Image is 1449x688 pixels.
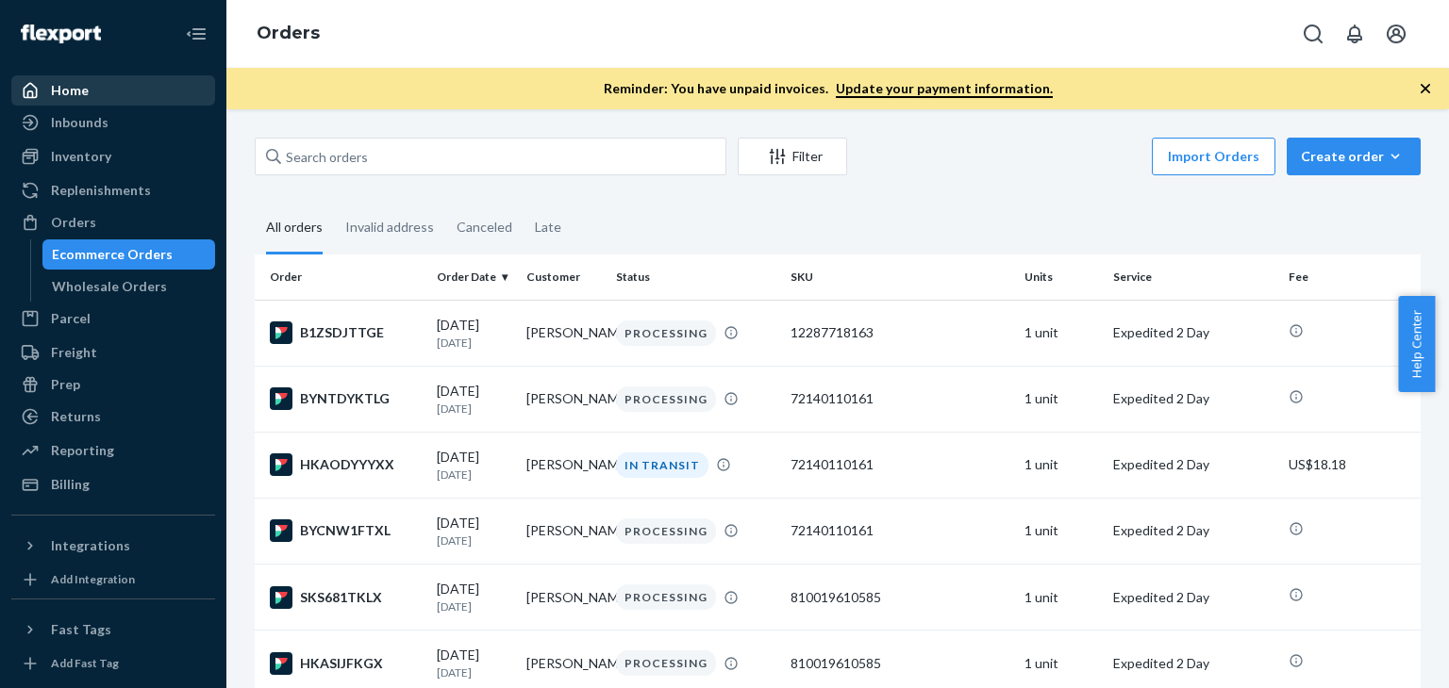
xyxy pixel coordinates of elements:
[437,448,511,483] div: [DATE]
[1017,366,1107,432] td: 1 unit
[51,181,151,200] div: Replenishments
[270,453,422,476] div: HKAODYYYXX
[1113,588,1273,607] p: Expedited 2 Day
[11,337,215,368] a: Freight
[791,389,1008,408] div: 72140110161
[51,375,80,394] div: Prep
[1113,323,1273,342] p: Expedited 2 Day
[51,147,111,166] div: Inventory
[457,203,512,252] div: Canceled
[1017,432,1107,498] td: 1 unit
[616,320,716,346] div: PROCESSING
[270,652,422,675] div: HKASIJFKGX
[11,469,215,500] a: Billing
[791,654,1008,673] div: 810019610585
[783,254,1016,300] th: SKU
[1281,254,1421,300] th: Fee
[1113,654,1273,673] p: Expedited 2 Day
[1301,147,1407,166] div: Create order
[1113,521,1273,540] p: Expedited 2 Day
[437,664,511,680] p: [DATE]
[437,316,511,351] div: [DATE]
[1398,296,1435,392] button: Help Center
[437,532,511,549] p: [DATE]
[51,620,111,639] div: Fast Tags
[51,113,108,132] div: Inbounds
[11,175,215,205] a: Replenishments
[437,382,511,417] div: [DATE]
[604,79,1053,98] p: Reminder: You have unpaid invoices.
[11,207,215,238] a: Orders
[791,521,1008,540] div: 72140110161
[1152,138,1275,175] button: Import Orders
[255,254,429,300] th: Order
[177,15,215,53] button: Close Navigation
[51,407,101,426] div: Returns
[255,138,726,175] input: Search orders
[51,441,114,460] div: Reporting
[1281,432,1421,498] td: US$18.18
[437,598,511,614] p: [DATE]
[52,277,167,296] div: Wholesale Orders
[437,335,511,351] p: [DATE]
[51,536,130,555] div: Integrations
[11,401,215,432] a: Returns
[270,321,422,344] div: B1ZSDJTTGE
[241,7,335,61] ol: breadcrumbs
[1017,254,1107,300] th: Units
[519,300,608,366] td: [PERSON_NAME]
[616,452,708,478] div: IN TRANSIT
[1017,565,1107,631] td: 1 unit
[836,80,1053,98] a: Update your payment information.
[519,432,608,498] td: [PERSON_NAME]
[519,366,608,432] td: [PERSON_NAME]
[11,75,215,106] a: Home
[616,518,716,544] div: PROCESSING
[11,652,215,675] a: Add Fast Tag
[42,239,216,270] a: Ecommerce Orders
[1336,15,1374,53] button: Open notifications
[52,245,173,264] div: Ecommerce Orders
[616,386,716,412] div: PROCESSING
[608,254,783,300] th: Status
[11,614,215,645] button: Fast Tags
[791,455,1008,474] div: 72140110161
[1113,455,1273,474] p: Expedited 2 Day
[738,138,847,175] button: Filter
[1294,15,1332,53] button: Open Search Box
[21,25,101,43] img: Flexport logo
[266,203,323,254] div: All orders
[11,531,215,561] button: Integrations
[437,580,511,614] div: [DATE]
[739,147,846,166] div: Filter
[51,475,90,494] div: Billing
[11,107,215,138] a: Inbounds
[437,401,511,417] p: [DATE]
[11,141,215,172] a: Inventory
[437,514,511,549] div: [DATE]
[11,568,215,591] a: Add Integration
[429,254,519,300] th: Order Date
[616,584,716,610] div: PROCESSING
[51,213,96,232] div: Orders
[1017,300,1107,366] td: 1 unit
[519,565,608,631] td: [PERSON_NAME]
[270,387,422,410] div: BYNTDYKTLG
[791,323,1008,342] div: 12287718163
[11,435,215,466] a: Reporting
[42,271,216,302] a: Wholesale Orders
[345,203,434,252] div: Invalid address
[519,498,608,564] td: [PERSON_NAME]
[11,369,215,400] a: Prep
[51,343,97,362] div: Freight
[270,586,422,609] div: SKS681TKLX
[257,23,320,43] a: Orders
[437,646,511,680] div: [DATE]
[1377,15,1415,53] button: Open account menu
[270,519,422,542] div: BYCNW1FTXL
[526,269,601,285] div: Customer
[437,467,511,483] p: [DATE]
[791,588,1008,607] div: 810019610585
[51,655,119,671] div: Add Fast Tag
